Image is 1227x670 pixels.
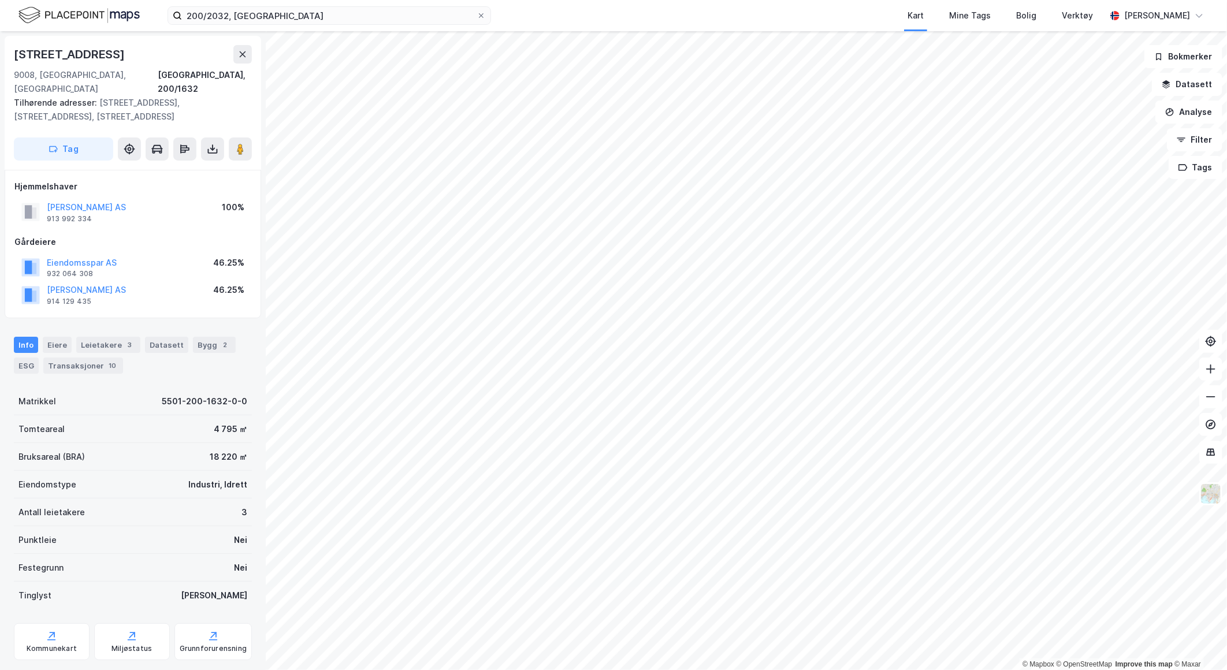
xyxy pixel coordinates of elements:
div: Antall leietakere [18,505,85,519]
div: Eiendomstype [18,478,76,492]
div: Verktøy [1062,9,1093,23]
div: Festegrunn [18,561,64,575]
div: Bygg [193,337,236,353]
div: Mine Tags [949,9,991,23]
div: Bolig [1016,9,1036,23]
div: 3 [124,339,136,351]
div: 2 [220,339,231,351]
div: 18 220 ㎡ [210,450,247,464]
div: Leietakere [76,337,140,353]
div: 932 064 308 [47,269,93,278]
a: Improve this map [1116,660,1173,668]
div: Transaksjoner [43,358,123,374]
div: Hjemmelshaver [14,180,251,193]
div: Datasett [145,337,188,353]
button: Tags [1169,156,1222,179]
button: Datasett [1152,73,1222,96]
span: Tilhørende adresser: [14,98,99,107]
div: Kontrollprogram for chat [1169,615,1227,670]
div: 4 795 ㎡ [214,422,247,436]
div: Matrikkel [18,394,56,408]
div: Grunnforurensning [180,644,247,653]
div: 100% [222,200,244,214]
div: Info [14,337,38,353]
div: Tomteareal [18,422,65,436]
div: 9008, [GEOGRAPHIC_DATA], [GEOGRAPHIC_DATA] [14,68,158,96]
div: Industri, Idrett [188,478,247,492]
button: Tag [14,137,113,161]
div: Nei [234,533,247,547]
div: 46.25% [213,256,244,270]
div: [STREET_ADDRESS], [STREET_ADDRESS], [STREET_ADDRESS] [14,96,243,124]
div: 46.25% [213,283,244,297]
div: Eiere [43,337,72,353]
div: Nei [234,561,247,575]
a: Mapbox [1022,660,1054,668]
button: Bokmerker [1144,45,1222,68]
div: Kart [908,9,924,23]
div: 10 [106,360,118,371]
button: Analyse [1155,100,1222,124]
img: logo.f888ab2527a4732fd821a326f86c7f29.svg [18,5,140,25]
div: 5501-200-1632-0-0 [162,394,247,408]
div: [STREET_ADDRESS] [14,45,127,64]
iframe: Chat Widget [1169,615,1227,670]
input: Søk på adresse, matrikkel, gårdeiere, leietakere eller personer [182,7,477,24]
div: Kommunekart [27,644,77,653]
div: [PERSON_NAME] [181,589,247,602]
div: Gårdeiere [14,235,251,249]
div: 3 [241,505,247,519]
div: 914 129 435 [47,297,91,306]
div: ESG [14,358,39,374]
div: Miljøstatus [111,644,152,653]
div: Punktleie [18,533,57,547]
a: OpenStreetMap [1057,660,1113,668]
div: 913 992 334 [47,214,92,224]
div: [PERSON_NAME] [1124,9,1190,23]
div: Tinglyst [18,589,51,602]
div: [GEOGRAPHIC_DATA], 200/1632 [158,68,252,96]
button: Filter [1167,128,1222,151]
img: Z [1200,483,1222,505]
div: Bruksareal (BRA) [18,450,85,464]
